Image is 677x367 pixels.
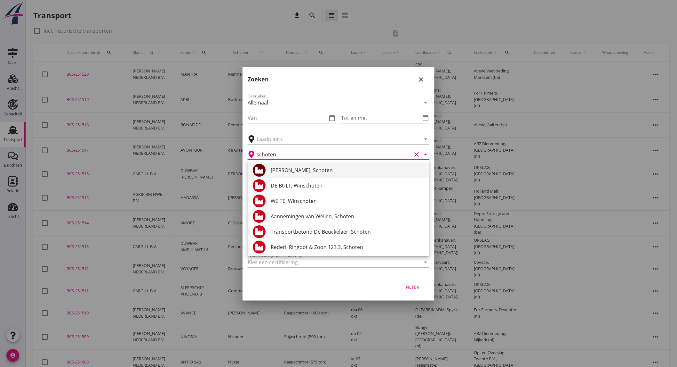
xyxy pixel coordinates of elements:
[271,166,424,174] div: [PERSON_NAME], Schoten
[248,100,268,105] div: Allemaal
[422,258,429,266] i: arrow_drop_down
[271,182,424,189] div: DE BULT, Winschoten
[404,284,422,290] div: Filter
[271,213,424,220] div: Aannemingen van Wellen, Schoten
[422,135,429,143] i: arrow_drop_down
[257,149,411,160] input: Losplaats
[248,75,269,84] h2: Zoeken
[248,113,327,123] input: Van
[417,76,425,83] i: close
[271,228,424,236] div: Transportbetond De Beuckelaer, Schoten
[399,281,427,293] button: Filter
[422,151,429,158] i: arrow_drop_down
[271,197,424,205] div: WEITE, Winschoten
[341,113,420,123] input: Tot en met
[328,114,336,122] i: date_range
[413,151,420,158] i: clear
[271,243,424,251] div: Rederij Ringoot & Zoon 123,3, Schoten
[422,99,429,106] i: arrow_drop_down
[257,134,411,144] input: Laadplaats
[422,114,429,122] i: date_range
